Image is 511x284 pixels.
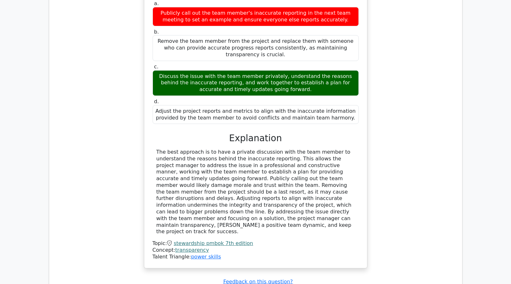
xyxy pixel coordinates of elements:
span: b. [154,29,159,35]
div: Talent Triangle: [153,240,359,260]
a: transparency [175,247,209,253]
div: Discuss the issue with the team member privately, understand the reasons behind the inaccurate re... [153,70,359,96]
div: Adjust the project reports and metrics to align with the inaccurate information provided by the t... [153,105,359,124]
span: c. [154,64,159,70]
div: Topic: [153,240,359,247]
a: stewardship pmbok 7th edition [174,240,253,246]
div: Publicly call out the team member's inaccurate reporting in the next team meeting to set an examp... [153,7,359,26]
span: a. [154,0,159,6]
div: The best approach is to have a private discussion with the team member to understand the reasons ... [156,149,355,235]
div: Remove the team member from the project and replace them with someone who can provide accurate pr... [153,35,359,61]
span: d. [154,98,159,104]
a: power skills [191,254,221,260]
div: Concept: [153,247,359,254]
h3: Explanation [156,133,355,144]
